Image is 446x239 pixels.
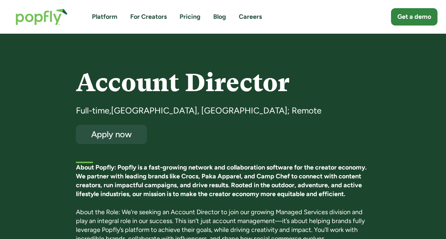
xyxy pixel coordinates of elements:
[76,69,370,96] h4: Account Director
[130,12,167,21] a: For Creators
[109,105,111,116] div: ,
[9,1,75,32] a: home
[76,125,147,144] a: Apply now
[92,12,117,21] a: Platform
[213,12,226,21] a: Blog
[111,105,321,116] div: [GEOGRAPHIC_DATA], [GEOGRAPHIC_DATA]; Remote
[391,8,437,26] a: Get a demo
[239,12,262,21] a: Careers
[397,12,431,21] div: Get a demo
[115,152,370,161] div: [DATE]
[76,105,109,116] div: Full-time
[76,152,108,161] h5: First listed:
[82,130,141,139] div: Apply now
[76,163,367,198] strong: About Popfly: Popfly is a fast-growing network and collaboration software for the creator economy...
[180,12,200,21] a: Pricing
